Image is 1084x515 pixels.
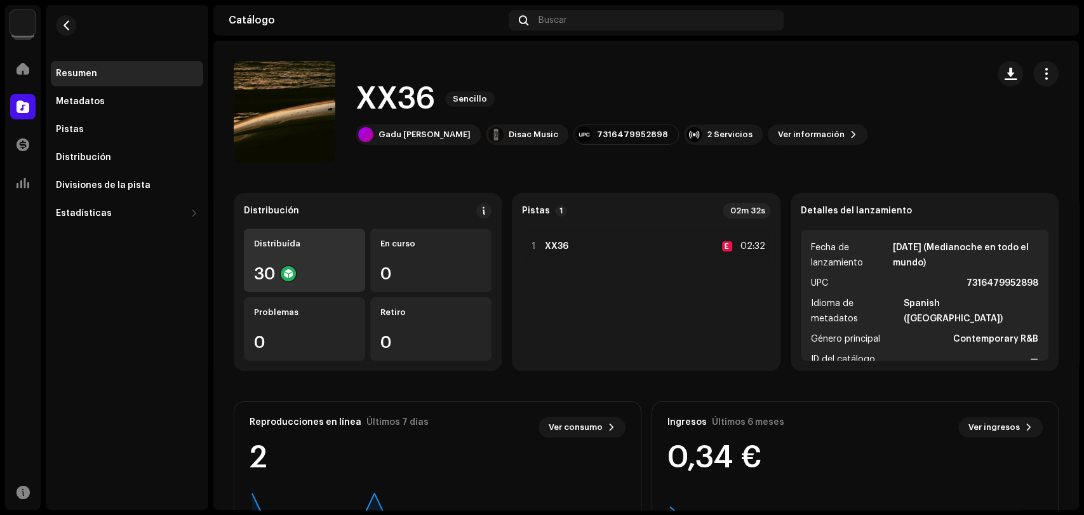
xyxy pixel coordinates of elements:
[1043,10,1064,30] img: f128795f-6746-4f0f-b5d6-aee1965a7dc2
[380,239,481,249] div: En curso
[250,417,361,427] div: Reproducciones en línea
[51,89,203,114] re-m-nav-item: Metadatos
[892,240,1038,271] strong: [DATE] (Medianoche en todo el mundo)
[539,15,567,25] span: Buscar
[356,79,435,119] h1: XX36
[56,124,84,135] div: Pistas
[953,331,1038,347] strong: Contemporary R&B
[366,417,429,427] div: Últimos 7 días
[378,130,471,140] div: Gadu [PERSON_NAME]
[811,276,828,291] span: UPC
[56,180,151,191] div: Divisiones de la pista
[51,61,203,86] re-m-nav-item: Resumen
[56,208,112,218] div: Estadísticas
[51,201,203,226] re-m-nav-dropdown: Estadísticas
[488,127,504,142] img: 866eb818-325a-45df-92b4-216ca6cc0c80
[811,331,880,347] span: Género principal
[51,145,203,170] re-m-nav-item: Distribución
[545,241,568,251] strong: XX36
[712,417,784,427] div: Últimos 6 meses
[904,296,1038,326] strong: Spanish ([GEOGRAPHIC_DATA])
[801,206,912,216] strong: Detalles del lanzamiento
[967,276,1038,291] strong: 7316479952898
[56,97,105,107] div: Metadatos
[723,203,770,218] div: 02m 32s
[445,91,495,107] span: Sencillo
[722,241,732,251] div: E
[10,10,36,36] img: 297a105e-aa6c-4183-9ff4-27133c00f2e2
[522,206,550,216] strong: Pistas
[1030,352,1038,367] strong: —
[56,69,97,79] div: Resumen
[56,152,111,163] div: Distribución
[229,15,504,25] div: Catálogo
[539,417,626,438] button: Ver consumo
[555,205,566,217] p-badge: 1
[737,239,765,254] div: 02:32
[244,206,299,216] div: Distribución
[549,415,603,440] span: Ver consumo
[811,240,890,271] span: Fecha de lanzamiento
[768,124,867,145] button: Ver información
[597,130,668,140] div: 7316479952898
[509,130,558,140] div: Disac Music
[254,307,355,318] div: Problemas
[811,296,901,326] span: Idioma de metadatos
[380,307,481,318] div: Retiro
[968,415,1020,440] span: Ver ingresos
[51,117,203,142] re-m-nav-item: Pistas
[254,239,355,249] div: Distribuída
[778,122,845,147] span: Ver información
[51,173,203,198] re-m-nav-item: Divisiones de la pista
[707,130,753,140] div: 2 Servicios
[811,352,875,367] span: ID del catálogo
[667,417,707,427] div: Ingresos
[958,417,1043,438] button: Ver ingresos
